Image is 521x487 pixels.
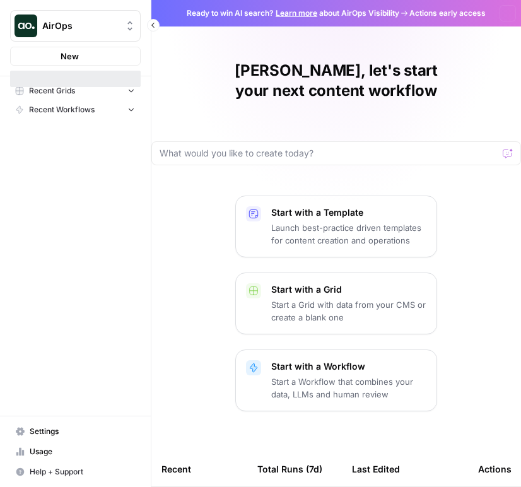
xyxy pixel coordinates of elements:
[271,221,426,247] p: Launch best-practice driven templates for content creation and operations
[30,466,135,478] span: Help + Support
[10,421,141,442] a: Settings
[10,100,141,119] button: Recent Workflows
[271,360,426,373] p: Start with a Workflow
[409,8,486,19] span: Actions early access
[29,85,75,97] span: Recent Grids
[187,8,399,19] span: Ready to win AI search? about AirOps Visibility
[29,104,95,115] span: Recent Workflows
[30,446,135,457] span: Usage
[271,298,426,324] p: Start a Grid with data from your CMS or create a blank one
[30,426,135,437] span: Settings
[151,61,521,101] h1: [PERSON_NAME], let's start your next content workflow
[10,462,141,482] button: Help + Support
[235,273,437,334] button: Start with a GridStart a Grid with data from your CMS or create a blank one
[235,349,437,411] button: Start with a WorkflowStart a Workflow that combines your data, LLMs and human review
[10,10,141,42] button: Workspace: AirOps
[478,452,512,486] div: Actions
[42,20,119,32] span: AirOps
[276,8,317,18] a: Learn more
[271,375,426,401] p: Start a Workflow that combines your data, LLMs and human review
[10,47,141,66] button: New
[271,283,426,296] p: Start with a Grid
[352,452,400,486] div: Last Edited
[257,452,322,486] div: Total Runs (7d)
[161,452,237,486] div: Recent
[271,206,426,219] p: Start with a Template
[10,442,141,462] a: Usage
[10,81,141,100] button: Recent Grids
[61,50,79,62] span: New
[15,15,37,37] img: AirOps Logo
[160,147,498,160] input: What would you like to create today?
[235,196,437,257] button: Start with a TemplateLaunch best-practice driven templates for content creation and operations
